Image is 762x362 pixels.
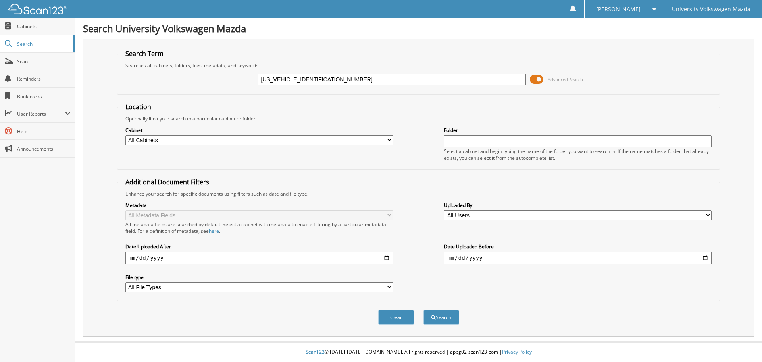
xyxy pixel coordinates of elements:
[125,274,393,281] label: File type
[121,62,716,69] div: Searches all cabinets, folders, files, metadata, and keywords
[17,58,71,65] span: Scan
[17,145,71,152] span: Announcements
[17,41,69,47] span: Search
[17,110,65,117] span: User Reports
[75,343,762,362] div: © [DATE]-[DATE] [DOMAIN_NAME]. All rights reserved | appg02-scan123-com |
[83,22,754,35] h1: Search University Volkswagen Mazda
[17,128,71,135] span: Help
[125,202,393,209] label: Metadata
[444,127,712,134] label: Folder
[722,324,762,362] iframe: Chat Widget
[306,348,325,355] span: Scan123
[444,243,712,250] label: Date Uploaded Before
[423,310,459,325] button: Search
[125,127,393,134] label: Cabinet
[672,7,750,12] span: University Volkswagen Mazda
[121,190,716,197] div: Enhance your search for specific documents using filters such as date and file type.
[121,178,213,186] legend: Additional Document Filters
[121,103,155,111] legend: Location
[8,4,67,14] img: scan123-logo-white.svg
[596,7,641,12] span: [PERSON_NAME]
[125,252,393,264] input: start
[121,115,716,122] div: Optionally limit your search to a particular cabinet or folder
[502,348,532,355] a: Privacy Policy
[17,23,71,30] span: Cabinets
[444,252,712,264] input: end
[121,49,167,58] legend: Search Term
[17,93,71,100] span: Bookmarks
[209,228,219,234] a: here
[125,221,393,234] div: All metadata fields are searched by default. Select a cabinet with metadata to enable filtering b...
[378,310,414,325] button: Clear
[444,202,712,209] label: Uploaded By
[125,243,393,250] label: Date Uploaded After
[548,77,583,83] span: Advanced Search
[444,148,712,161] div: Select a cabinet and begin typing the name of the folder you want to search in. If the name match...
[17,75,71,82] span: Reminders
